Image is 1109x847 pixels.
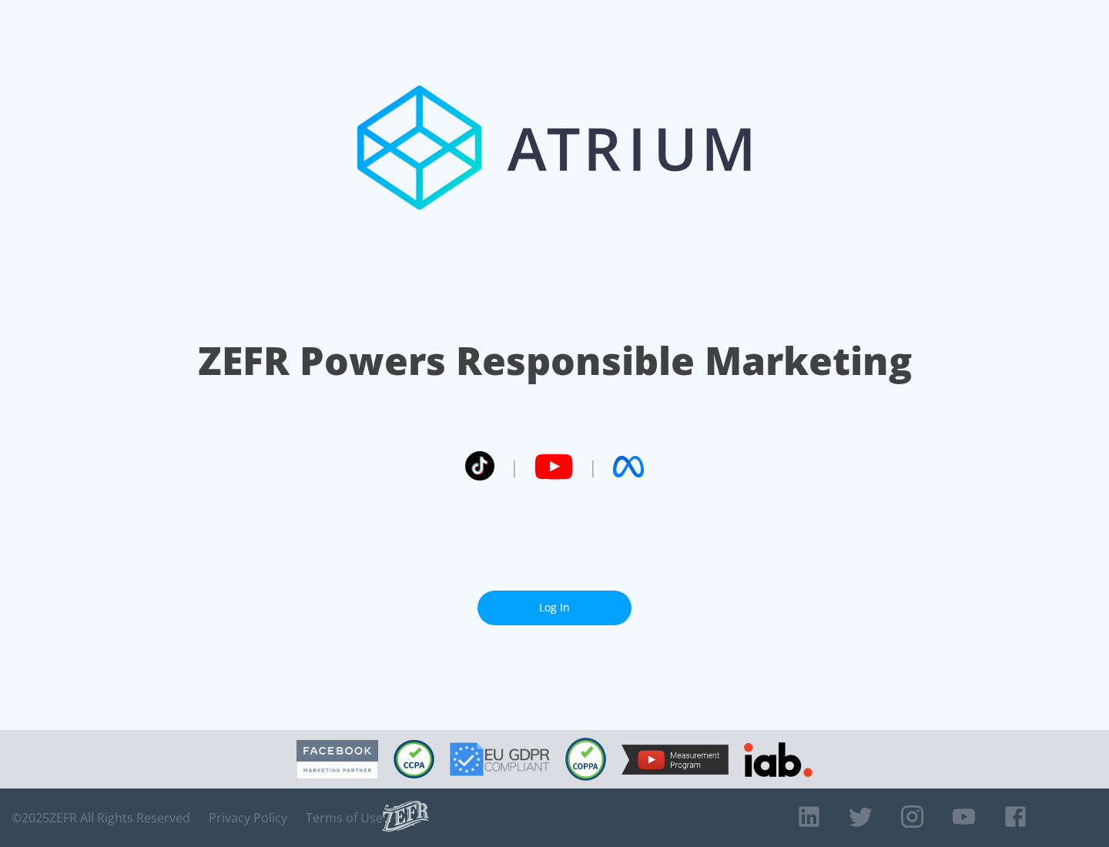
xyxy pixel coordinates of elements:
span: | [510,455,519,478]
a: Privacy Policy [209,810,287,825]
img: YouTube Measurement Program [622,745,729,775]
span: © 2025 ZEFR All Rights Reserved [12,810,190,825]
h1: ZEFR Powers Responsible Marketing [198,334,912,387]
a: Terms of Use [306,810,383,825]
img: Facebook Marketing Partner [297,740,378,779]
img: GDPR Compliant [450,742,550,776]
img: IAB [744,742,812,777]
img: COPPA Compliant [565,738,606,781]
a: Log In [477,591,632,625]
img: CCPA Compliant [394,740,434,778]
span: | [588,455,598,478]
